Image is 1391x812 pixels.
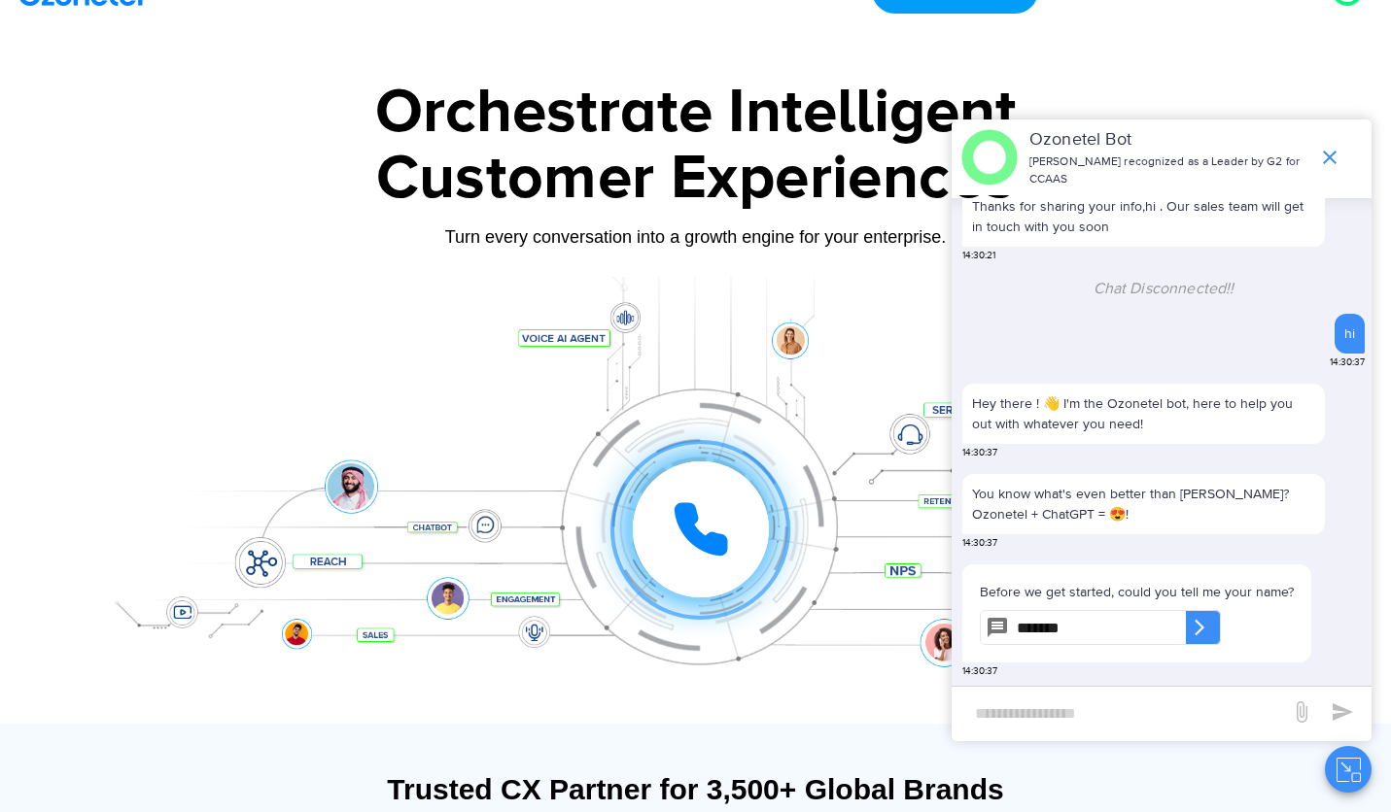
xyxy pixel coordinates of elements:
span: Chat Disconnected!! [1094,279,1235,298]
span: 14:30:37 [1330,355,1365,370]
div: Turn every conversation into a growth engine for your enterprise. [88,226,1304,248]
span: 14:30:37 [962,536,997,551]
span: 14:30:21 [962,249,995,263]
p: Thanks for sharing your info,hi . Our sales team will get in touch with you soon [972,196,1315,237]
p: Hey there ! 👋 I'm the Ozonetel bot, here to help you out with whatever you need! [972,393,1315,434]
button: Close chat [1325,746,1372,793]
span: 14:30:37 [962,664,997,679]
div: new-msg-input [961,696,1280,731]
div: Trusted CX Partner for 3,500+ Global Brands [98,772,1294,806]
div: Orchestrate Intelligent [88,82,1304,144]
p: [PERSON_NAME] recognized as a Leader by G2 for CCAAS [1029,153,1308,188]
div: Customer Experiences [88,132,1304,225]
img: header [961,129,1018,186]
p: Ozonetel Bot [1029,127,1308,153]
span: end chat or minimize [1310,138,1349,177]
p: Before we get started, could you tell me your name? [980,582,1294,602]
div: hi [1344,323,1355,344]
span: 14:30:37 [962,446,997,460]
p: You know what's even better than [PERSON_NAME]? Ozonetel + ChatGPT = 😍! [972,484,1315,524]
